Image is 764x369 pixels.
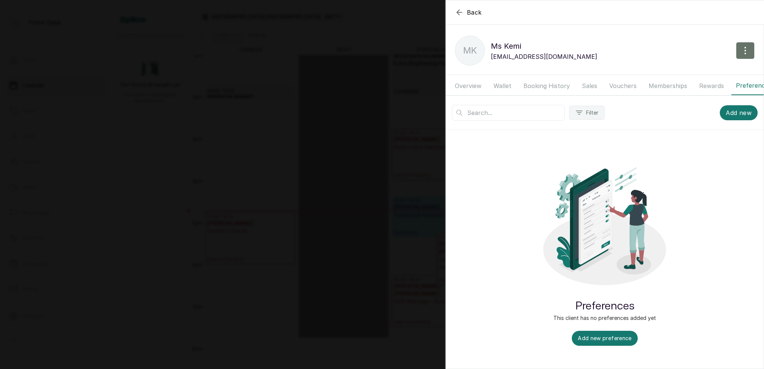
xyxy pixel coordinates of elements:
span: Filter [586,109,598,117]
p: MK [463,44,477,57]
p: Ms Kemi [491,40,597,52]
button: Overview [450,76,486,95]
button: Wallet [489,76,516,95]
button: Add new [720,105,758,120]
button: Filter [569,106,605,120]
button: Rewards [695,76,728,95]
button: Vouchers [605,76,641,95]
span: Back [467,8,482,17]
p: [EMAIL_ADDRESS][DOMAIN_NAME] [491,52,597,61]
button: Booking History [519,76,574,95]
p: This client has no preferences added yet [553,314,656,322]
h2: Preferences [575,299,635,314]
button: Memberships [644,76,692,95]
button: Back [455,8,482,17]
button: Add new preference [572,331,637,346]
input: Search... [452,105,565,121]
button: Sales [577,76,602,95]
